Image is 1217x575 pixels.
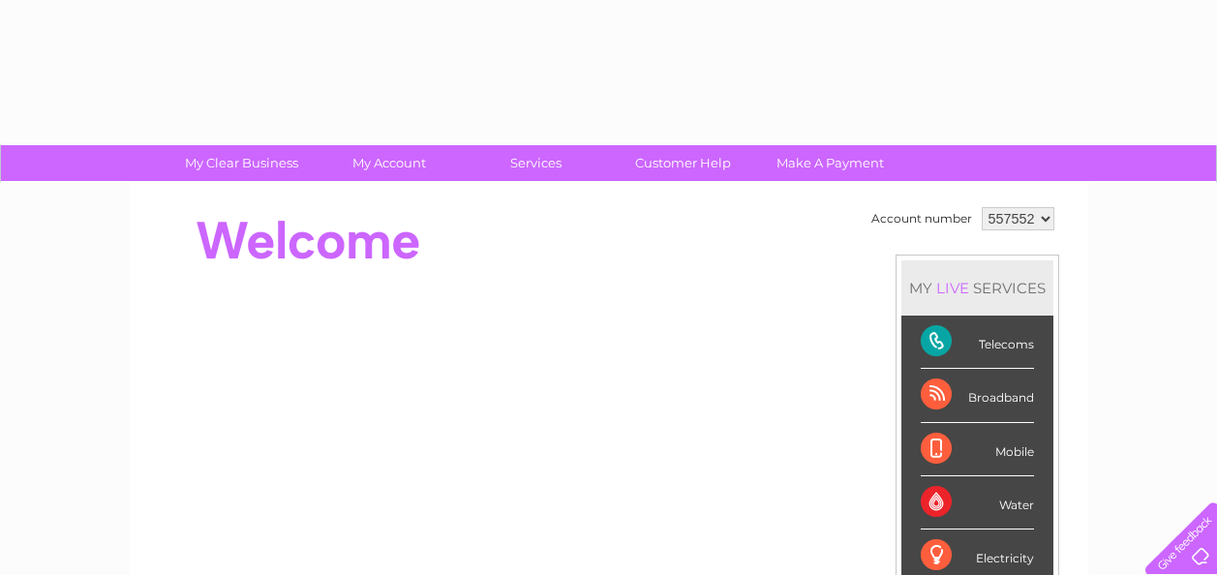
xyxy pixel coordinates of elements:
div: Mobile [921,423,1034,476]
div: Telecoms [921,316,1034,369]
div: MY SERVICES [901,260,1053,316]
div: LIVE [932,279,973,297]
a: Services [456,145,616,181]
td: Account number [867,202,977,235]
a: My Clear Business [162,145,321,181]
a: Customer Help [603,145,763,181]
a: My Account [309,145,469,181]
a: Make A Payment [750,145,910,181]
div: Water [921,476,1034,530]
div: Broadband [921,369,1034,422]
